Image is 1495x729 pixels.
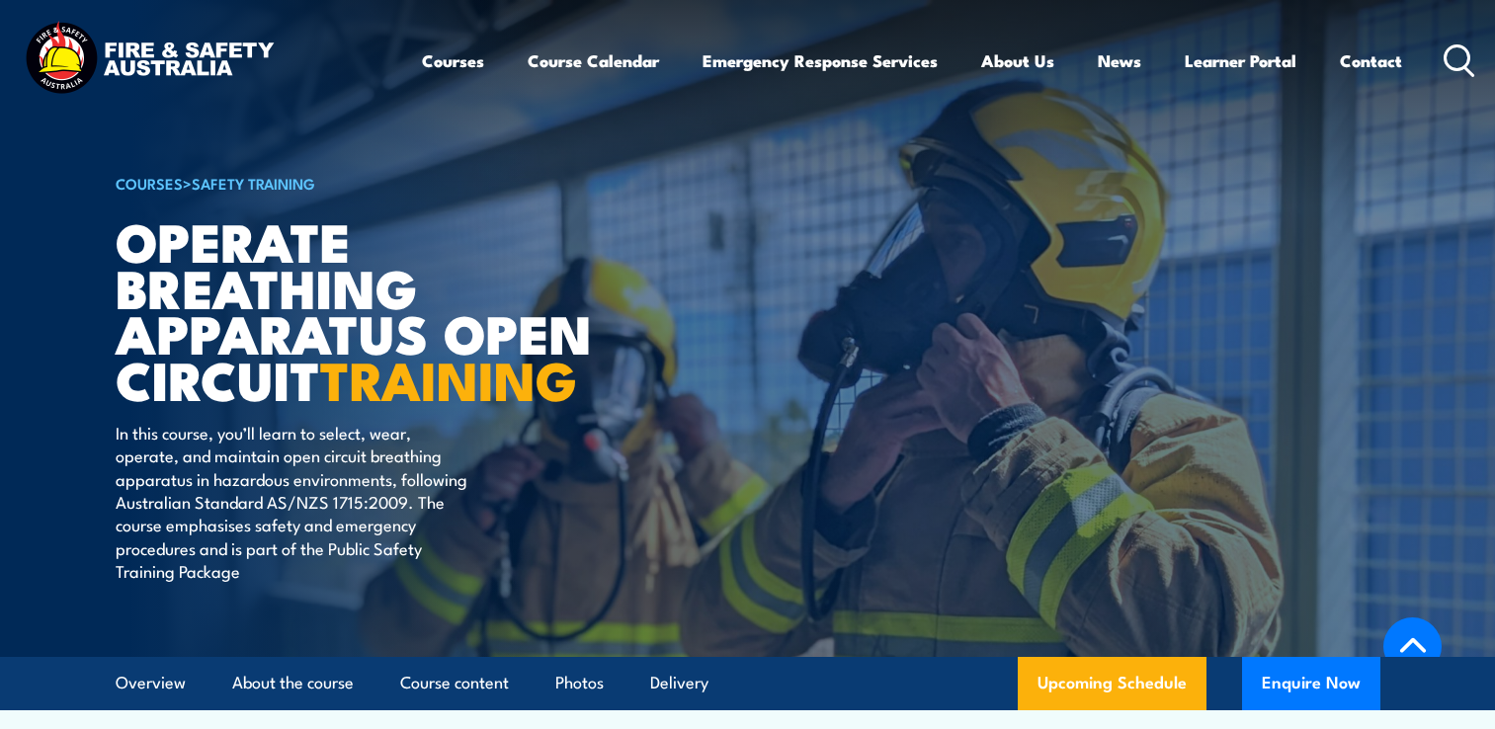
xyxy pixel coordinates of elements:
[116,171,604,195] h6: >
[232,657,354,709] a: About the course
[981,35,1054,87] a: About Us
[1185,35,1296,87] a: Learner Portal
[400,657,509,709] a: Course content
[192,172,315,194] a: Safety Training
[1340,35,1402,87] a: Contact
[1018,657,1206,710] a: Upcoming Schedule
[528,35,659,87] a: Course Calendar
[1098,35,1141,87] a: News
[116,657,186,709] a: Overview
[116,421,476,583] p: In this course, you’ll learn to select, wear, operate, and maintain open circuit breathing appara...
[555,657,604,709] a: Photos
[703,35,938,87] a: Emergency Response Services
[116,172,183,194] a: COURSES
[422,35,484,87] a: Courses
[116,217,604,402] h1: Operate Breathing Apparatus Open Circuit
[650,657,708,709] a: Delivery
[1242,657,1380,710] button: Enquire Now
[320,337,577,419] strong: TRAINING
